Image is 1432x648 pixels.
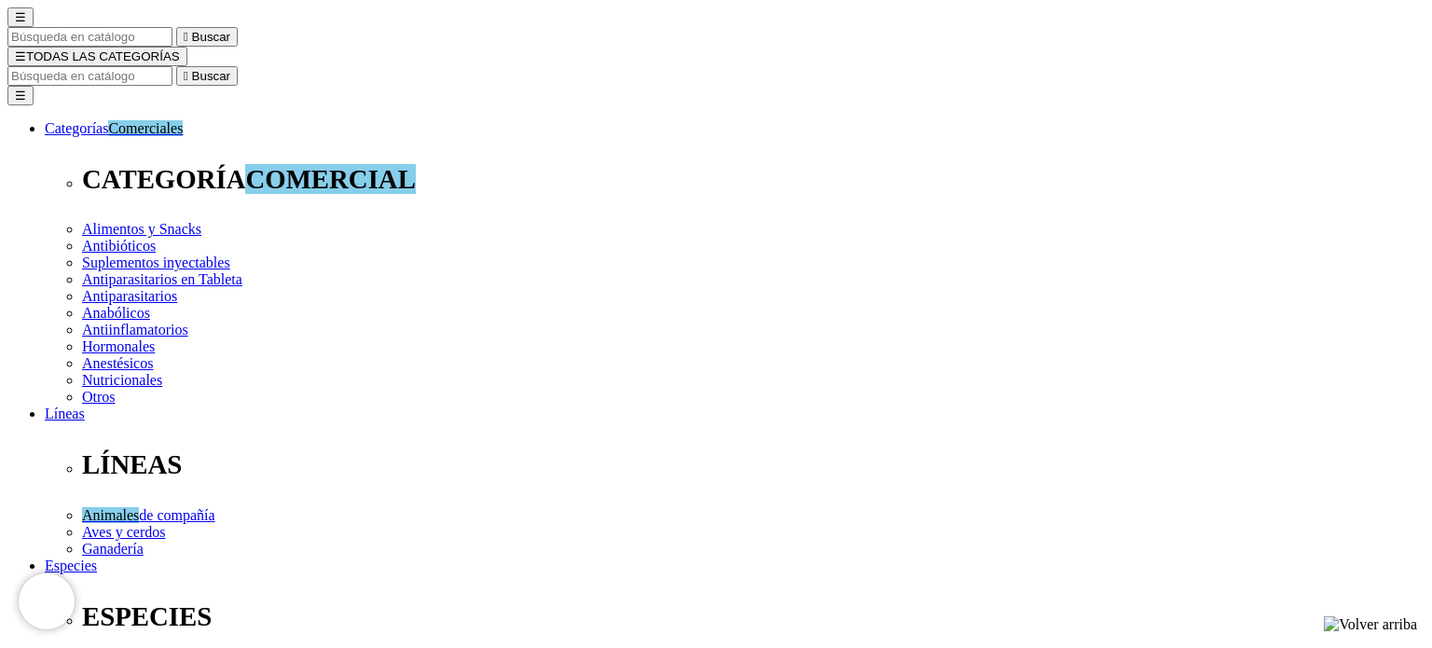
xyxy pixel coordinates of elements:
a: Líneas [45,406,85,421]
a: Antiparasitarios en Tableta [82,271,242,287]
a: Ganadería [82,541,144,557]
span: Categorías [45,120,183,136]
a: Hormonales [82,338,155,354]
a: Suplementos inyectables [82,255,230,270]
input: Buscar [7,66,172,86]
button: ☰TODAS LAS CATEGORÍAS [7,47,187,66]
i:  [184,69,188,83]
button: ☰ [7,7,34,27]
iframe: Brevo live chat [19,573,75,629]
a: Anabólicos [82,305,150,321]
a: CategoríasComerciales [45,120,183,136]
a: Anestésicos [82,355,153,371]
a: Aves y cerdos [82,524,165,540]
a: Animalesde compañía [82,507,215,523]
span: ☰ [15,10,26,24]
button:  Buscar [176,27,238,47]
span: Category: My Custom Terms, Term: "comerciales" [108,120,183,136]
span: de compañía [82,507,215,523]
button: ☰ [7,86,34,105]
span: ☰ [15,49,26,63]
span: Category: My Custom Terms, Term: "comercial" [245,164,415,194]
button:  Buscar [176,66,238,86]
a: Antibióticos [82,238,156,254]
a: Especies [45,558,97,573]
a: Alimentos y Snacks [82,221,201,237]
p: ESPECIES [82,601,1425,632]
span: Buscar [192,69,230,83]
i:  [184,30,188,44]
a: Antiparasitarios [82,288,177,304]
a: Nutricionales [82,372,162,388]
span: Category: My Custom Terms, Term: "animales" [82,507,139,523]
a: Antiinflamatorios [82,322,188,338]
p: CATEGORÍA [82,164,1425,195]
input: Buscar [7,27,172,47]
img: Volver arriba [1324,616,1417,633]
a: Otros [82,389,116,405]
p: LÍNEAS [82,449,1425,480]
span: Buscar [192,30,230,44]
